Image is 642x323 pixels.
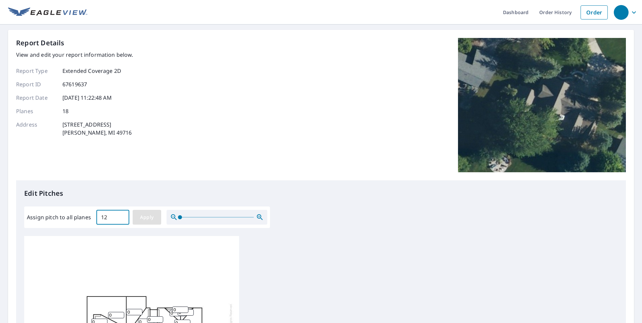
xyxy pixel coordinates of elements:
[24,188,618,198] p: Edit Pitches
[458,38,626,172] img: Top image
[581,5,608,19] a: Order
[8,7,87,17] img: EV Logo
[62,121,132,137] p: [STREET_ADDRESS] [PERSON_NAME], MI 49716
[16,80,56,88] p: Report ID
[62,67,121,75] p: Extended Coverage 2D
[138,213,156,222] span: Apply
[16,94,56,102] p: Report Date
[62,94,112,102] p: [DATE] 11:22:48 AM
[16,38,64,48] p: Report Details
[62,107,68,115] p: 18
[133,210,161,225] button: Apply
[16,67,56,75] p: Report Type
[16,121,56,137] p: Address
[16,51,133,59] p: View and edit your report information below.
[16,107,56,115] p: Planes
[27,213,91,221] label: Assign pitch to all planes
[62,80,87,88] p: 67619637
[96,208,129,227] input: 00.0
